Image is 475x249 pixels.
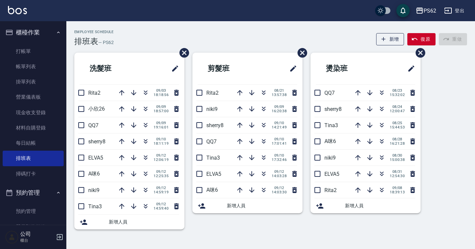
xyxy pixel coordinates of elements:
[390,186,405,190] span: 09/08
[3,120,64,135] a: 材料自購登錄
[403,61,415,76] span: 修改班表的標題
[272,190,287,194] span: 14:03:30
[324,106,342,112] span: sherry8
[3,204,64,219] a: 預約管理
[396,4,410,17] button: save
[74,30,114,34] h2: Employee Schedule
[20,231,54,237] h5: 公司
[390,125,405,129] span: 15:44:53
[272,174,287,178] span: 14:03:28
[324,122,338,128] span: Tina3
[154,153,169,158] span: 09/12
[88,171,100,177] span: A咪6
[88,203,102,210] span: Tina3
[272,93,287,97] span: 13:57:38
[272,88,287,93] span: 08/21
[390,190,405,194] span: 18:39:13
[154,121,169,125] span: 09/09
[154,109,169,113] span: 18:57:00
[272,105,287,109] span: 09/09
[3,24,64,41] button: 櫃檯作業
[154,158,169,162] span: 12:06:19
[324,187,337,193] span: Rita2
[3,44,64,59] a: 打帳單
[390,121,405,125] span: 08/25
[293,43,308,63] span: 刪除班表
[424,7,436,15] div: PS62
[154,206,169,211] span: 14:59:40
[272,125,287,129] span: 14:21:49
[3,151,64,166] a: 排班表
[98,39,114,46] h6: — PS62
[206,187,218,193] span: A咪6
[20,237,54,243] p: 櫃台
[154,137,169,141] span: 09/10
[3,59,64,74] a: 帳單列表
[376,33,404,45] button: 新增
[345,202,415,209] span: 新增人員
[192,198,303,213] div: 新增人員
[390,170,405,174] span: 08/31
[206,90,219,96] span: Rita2
[154,88,169,93] span: 09/03
[272,109,287,113] span: 16:20:38
[407,33,436,45] button: 復原
[74,37,98,46] h3: 排班表
[324,155,336,161] span: niki9
[154,141,169,146] span: 18:11:19
[390,158,405,162] span: 15:00:38
[3,184,64,201] button: 預約管理
[206,138,217,145] span: QQ7
[3,74,64,89] a: 掛單列表
[3,135,64,151] a: 每日結帳
[272,141,287,146] span: 17:01:41
[88,138,105,145] span: sherry8
[80,57,144,80] h2: 洗髮班
[206,122,224,128] span: sherry8
[310,198,421,213] div: 新增人員
[227,202,297,209] span: 新增人員
[154,93,169,97] span: 18:18:56
[154,202,169,206] span: 09/12
[390,137,405,141] span: 08/28
[285,61,297,76] span: 修改班表的標題
[5,230,19,244] img: Person
[390,88,405,93] span: 08/23
[272,153,287,158] span: 09/10
[88,90,101,96] span: Rita2
[441,5,467,17] button: 登出
[413,4,439,18] button: PS62
[324,90,335,96] span: QQ7
[3,105,64,120] a: 現金收支登錄
[390,174,405,178] span: 12:54:30
[272,121,287,125] span: 09/10
[390,93,405,97] span: 15:32:02
[206,155,220,161] span: Tina3
[3,166,64,181] a: 掃碼打卡
[272,186,287,190] span: 09/12
[411,43,426,63] span: 刪除班表
[8,6,27,14] img: Logo
[3,219,64,234] a: 單日預約紀錄
[154,170,169,174] span: 09/12
[88,155,103,161] span: ELVA5
[390,153,405,158] span: 08/30
[154,190,169,194] span: 14:59:19
[272,158,287,162] span: 17:32:46
[324,138,336,144] span: A咪6
[272,170,287,174] span: 09/12
[167,61,179,76] span: 修改班表的標題
[272,137,287,141] span: 09/10
[390,109,405,113] span: 12:00:47
[316,57,380,80] h2: 燙染班
[88,106,105,112] span: 小欣26
[109,219,179,225] span: 新增人員
[88,187,100,193] span: niki9
[154,174,169,178] span: 12:25:35
[206,106,218,112] span: niki9
[390,141,405,146] span: 16:21:28
[390,105,405,109] span: 08/24
[154,125,169,129] span: 19:16:01
[198,57,262,80] h2: 剪髮班
[174,43,190,63] span: 刪除班表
